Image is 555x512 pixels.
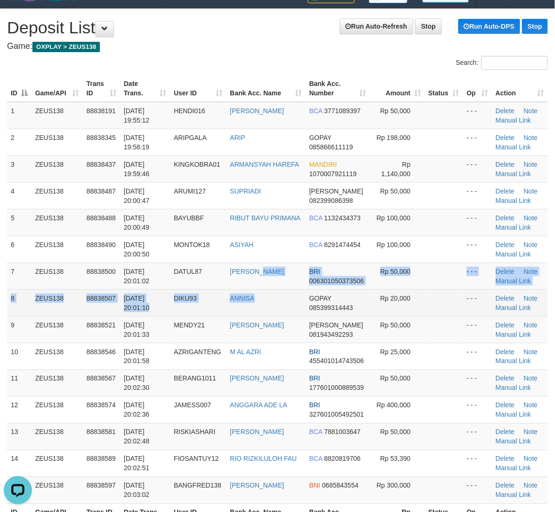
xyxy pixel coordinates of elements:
[309,170,357,178] span: Copy 1070007921119 to clipboard
[324,214,361,222] span: Copy 1132434373 to clipboard
[456,56,548,70] label: Search:
[524,455,538,463] a: Note
[463,129,492,155] td: - - -
[463,209,492,236] td: - - -
[463,370,492,396] td: - - -
[86,107,115,115] span: 88838191
[7,182,31,209] td: 4
[124,321,150,338] span: [DATE] 20:01:33
[380,107,411,115] span: Rp 50,000
[377,214,411,222] span: Rp 100,000
[86,321,115,329] span: 88838521
[496,455,515,463] a: Delete
[174,161,220,168] span: KINGKOBRA01
[463,450,492,477] td: - - -
[7,102,31,129] td: 1
[170,75,227,102] th: User ID: activate to sort column ascending
[230,134,245,141] a: ARIP
[309,197,353,204] span: Copy 082399086398 to clipboard
[309,411,364,419] span: Copy 327601005492501 to clipboard
[124,428,150,445] span: [DATE] 20:02:48
[230,268,284,275] a: [PERSON_NAME]
[377,134,411,141] span: Rp 198,000
[86,241,115,248] span: 88838490
[381,161,411,178] span: Rp 1,140,000
[174,107,205,115] span: HENDI016
[496,321,515,329] a: Delete
[120,75,170,102] th: Date Trans.: activate to sort column ascending
[305,75,370,102] th: Bank Acc. Number: activate to sort column ascending
[324,455,361,463] span: Copy 8820819706 to clipboard
[496,214,515,222] a: Delete
[230,241,253,248] a: ASIYAH
[230,348,261,356] a: M AL AZRI
[309,134,331,141] span: GOPAY
[309,268,320,275] span: BRI
[496,107,515,115] a: Delete
[380,428,411,436] span: Rp 50,000
[309,402,320,409] span: BRI
[309,161,337,168] span: MANDIRI
[463,423,492,450] td: - - -
[31,182,83,209] td: ZEUS138
[496,465,532,472] a: Manual Link
[31,423,83,450] td: ZEUS138
[524,214,538,222] a: Note
[380,455,411,463] span: Rp 53,390
[322,482,359,489] span: Copy 0685843554 to clipboard
[86,348,115,356] span: 88838546
[524,187,538,195] a: Note
[380,348,411,356] span: Rp 25,000
[124,375,150,392] span: [DATE] 20:02:30
[340,18,413,34] a: Run Auto-Refresh
[309,187,363,195] span: [PERSON_NAME]
[496,161,515,168] a: Delete
[230,214,300,222] a: RIBUT BAYU PRIMANA
[230,107,284,115] a: [PERSON_NAME]
[522,19,548,34] a: Stop
[86,482,115,489] span: 88838597
[31,343,83,370] td: ZEUS138
[31,155,83,182] td: ZEUS138
[496,143,532,151] a: Manual Link
[463,477,492,504] td: - - -
[380,321,411,329] span: Rp 50,000
[496,187,515,195] a: Delete
[174,348,221,356] span: AZRIGANTENG
[230,295,254,302] a: ANNISA
[324,107,361,115] span: Copy 3771089397 to clipboard
[496,134,515,141] a: Delete
[230,187,261,195] a: SUPRIADI
[463,75,492,102] th: Op: activate to sort column ascending
[226,75,305,102] th: Bank Acc. Name: activate to sort column ascending
[174,455,219,463] span: FIOSANTUY12
[7,209,31,236] td: 5
[230,321,284,329] a: [PERSON_NAME]
[309,348,320,356] span: BRI
[524,402,538,409] a: Note
[524,268,538,275] a: Note
[86,455,115,463] span: 88838589
[380,295,411,302] span: Rp 20,000
[324,428,361,436] span: Copy 7881003647 to clipboard
[31,289,83,316] td: ZEUS138
[496,438,532,445] a: Manual Link
[124,214,150,231] span: [DATE] 20:00:49
[174,134,207,141] span: ARIPGALA
[496,357,532,365] a: Manual Link
[7,316,31,343] td: 9
[124,455,150,472] span: [DATE] 20:02:51
[415,18,442,34] a: Stop
[174,268,202,275] span: DATUL87
[524,482,538,489] a: Note
[124,187,150,204] span: [DATE] 20:00:47
[4,4,32,32] button: Open LiveChat chat widget
[7,18,548,37] h1: Deposit List
[496,375,515,382] a: Delete
[124,268,150,285] span: [DATE] 20:01:02
[7,289,31,316] td: 8
[86,214,115,222] span: 88838488
[31,209,83,236] td: ZEUS138
[7,42,548,51] h4: Game:
[524,161,538,168] a: Note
